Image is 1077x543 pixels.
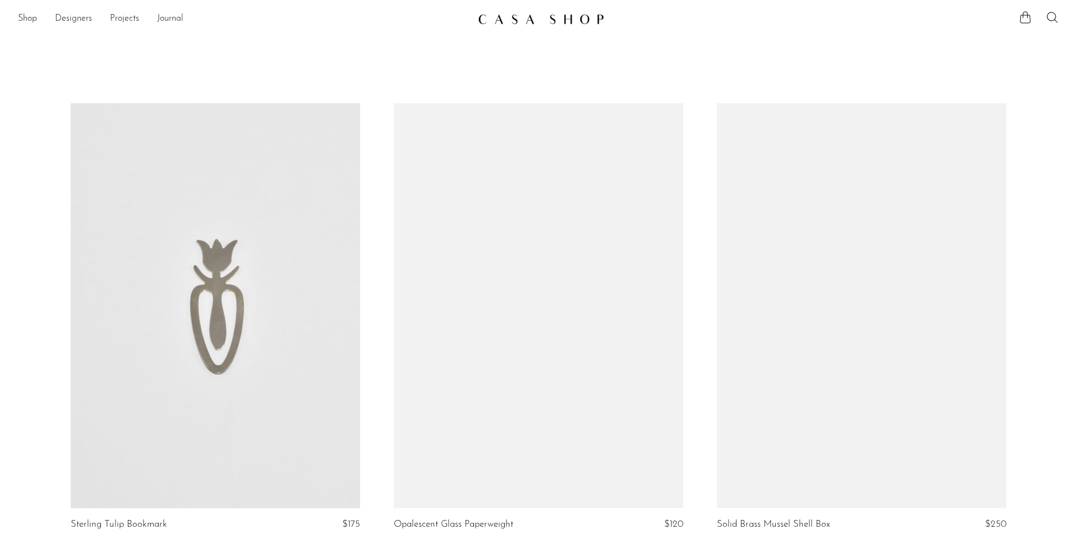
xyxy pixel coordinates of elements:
[110,12,139,26] a: Projects
[394,519,513,530] a: Opalescent Glass Paperweight
[55,12,92,26] a: Designers
[18,12,37,26] a: Shop
[664,519,683,529] span: $120
[985,519,1006,529] span: $250
[71,519,167,530] a: Sterling Tulip Bookmark
[717,519,830,530] a: Solid Brass Mussel Shell Box
[342,519,360,529] span: $175
[18,10,469,29] nav: Desktop navigation
[157,12,183,26] a: Journal
[18,10,469,29] ul: NEW HEADER MENU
